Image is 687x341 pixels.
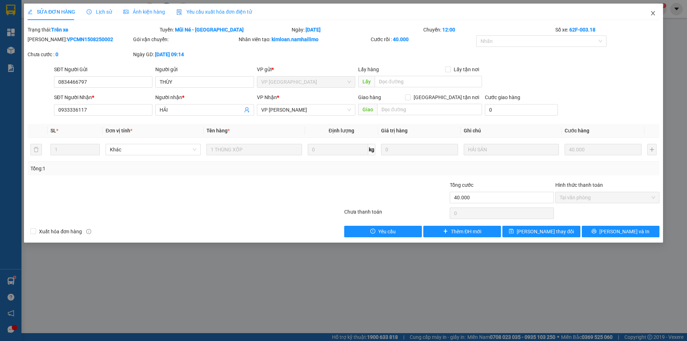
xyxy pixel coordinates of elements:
span: Lấy tận nơi [451,65,482,73]
div: Tổng: 1 [30,165,265,172]
span: Lịch sử [87,9,112,15]
span: Gửi: [6,7,17,14]
div: [PERSON_NAME]: [28,35,132,43]
div: TUẤN [68,23,141,32]
label: Cước giao hàng [485,94,520,100]
span: Cước hàng [565,128,589,133]
span: printer [591,229,596,234]
span: Ảnh kiện hàng [123,9,165,15]
span: [GEOGRAPHIC_DATA] tận nơi [411,93,482,101]
span: Nhận: [68,7,86,14]
img: icon [176,9,182,15]
span: Tên hàng [206,128,230,133]
span: Lấy hàng [358,67,379,72]
button: plus [647,144,657,155]
div: Trạng thái: [27,26,159,34]
div: Nhân viên tạo: [239,35,369,43]
span: Đơn vị tính [106,128,132,133]
span: CR : [5,47,16,54]
b: VPCMN1508250002 [67,36,113,42]
b: 62F-003.18 [569,27,595,33]
span: Giá trị hàng [381,128,408,133]
span: [PERSON_NAME] thay đổi [517,228,574,235]
div: Ngày GD: [133,50,237,58]
button: printer[PERSON_NAME] và In [582,226,659,237]
span: Thêm ĐH mới [451,228,481,235]
b: [DATE] 09:14 [155,52,184,57]
b: 12:00 [442,27,455,33]
span: edit [28,9,33,14]
span: plus [443,229,448,234]
div: Người gửi [155,65,254,73]
span: Yêu cầu xuất hóa đơn điện tử [176,9,252,15]
input: Dọc đường [375,76,482,87]
b: 0 [55,52,58,57]
span: SỬA ĐƠN HÀNG [28,9,75,15]
th: Ghi chú [461,124,562,138]
div: Số xe: [555,26,660,34]
div: 20.000 [5,46,64,55]
div: Chưa cước : [28,50,132,58]
span: user-add [244,107,250,113]
label: Hình thức thanh toán [555,182,603,188]
span: Tại văn phòng [560,192,655,203]
div: Ngày: [291,26,423,34]
b: Trên xe [51,27,68,33]
b: kimloan.namhailimo [272,36,318,42]
b: 40.000 [393,36,409,42]
div: Chuyến: [423,26,555,34]
span: kg [368,144,375,155]
button: plusThêm ĐH mới [423,226,501,237]
input: 0 [565,144,642,155]
span: VP chợ Mũi Né [261,77,351,87]
b: [DATE] [306,27,321,33]
div: SĐT Người Nhận [54,93,152,101]
span: [PERSON_NAME] và In [599,228,649,235]
div: Cước rồi : [371,35,475,43]
input: Cước giao hàng [485,104,558,116]
div: Người nhận [155,93,254,101]
button: exclamation-circleYêu cầu [344,226,422,237]
span: VP Phạm Ngũ Lão [261,104,351,115]
span: save [509,229,514,234]
span: Khác [110,144,196,155]
span: SL [50,128,56,133]
div: VP gửi [257,65,355,73]
button: delete [30,144,42,155]
div: VP [PERSON_NAME] [6,6,63,23]
b: Mũi Né - [GEOGRAPHIC_DATA] [175,27,244,33]
div: VP [GEOGRAPHIC_DATA] [68,6,141,23]
div: SĐT Người Gửi [54,65,152,73]
span: Giao hàng [358,94,381,100]
button: save[PERSON_NAME] thay đổi [502,226,580,237]
div: Gói vận chuyển: [133,35,237,43]
span: picture [123,9,128,14]
span: info-circle [86,229,91,234]
span: clock-circle [87,9,92,14]
span: Giao [358,104,377,115]
div: Chưa thanh toán [343,208,449,220]
span: Tổng cước [450,182,473,188]
span: Xuất hóa đơn hàng [36,228,85,235]
button: Close [643,4,663,24]
span: VP Nhận [257,94,277,100]
input: 0 [381,144,458,155]
input: Ghi Chú [464,144,559,155]
div: 0916822234 [68,32,141,42]
input: VD: Bàn, Ghế [206,144,302,155]
span: exclamation-circle [370,229,375,234]
div: 02873028587 [6,23,63,33]
span: close [650,10,656,16]
span: Yêu cầu [378,228,396,235]
div: Tuyến: [159,26,291,34]
span: Lấy [358,76,375,87]
input: Dọc đường [377,104,482,115]
span: Định lượng [329,128,354,133]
